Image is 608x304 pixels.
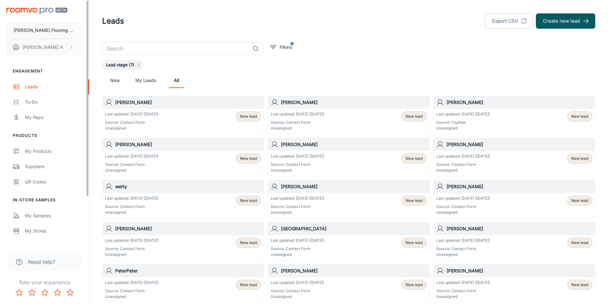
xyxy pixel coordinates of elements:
a: New [107,73,123,88]
p: Source: Contact Form [271,120,324,125]
div: Lead stage (7) [102,60,143,70]
span: New lead [240,198,257,204]
p: Last updated: [DATE] ([DATE]) [105,196,159,201]
span: New lead [571,240,588,246]
span: New lead [406,282,423,288]
a: [PERSON_NAME]Last updated: [DATE] ([DATE])Source: Contact FormUnassignedNew lead [268,264,430,302]
p: Unassigned [271,125,324,131]
p: Last updated: [DATE] ([DATE]) [105,280,159,285]
h6: PeterPeter [115,267,261,274]
button: Create new lead [536,13,595,29]
p: Last updated: [DATE] ([DATE]) [271,153,324,159]
p: Rate your experience [5,278,84,286]
span: New lead [406,240,423,246]
p: Unassigned [271,252,324,257]
span: New lead [406,156,423,161]
p: Unassigned [105,294,159,300]
h6: [PERSON_NAME] [281,267,427,274]
img: Roomvo PRO Beta [6,8,67,14]
h6: [PERSON_NAME] [281,141,427,148]
h6: [PERSON_NAME] [447,141,592,148]
p: Unassigned [436,252,490,257]
a: [PERSON_NAME]Last updated: [DATE] ([DATE])Source: Contact FormUnassignedNew lead [433,222,595,260]
p: Source: Contact Form [436,246,490,252]
p: Unassigned [271,210,324,215]
p: Last updated: [DATE] ([DATE]) [271,280,324,285]
p: Unassigned [436,167,490,173]
div: My Reps [25,114,83,121]
span: New lead [571,282,588,288]
a: [PERSON_NAME]Last updated: [DATE] ([DATE])Source: ChatbotUnassignedNew lead [433,96,595,134]
p: Last updated: [DATE] ([DATE]) [271,111,324,117]
h6: [PERSON_NAME] [115,141,261,148]
div: My Samples [25,212,83,219]
a: [PERSON_NAME]Last updated: [DATE] ([DATE])Source: Contact FormUnassignedNew lead [433,180,595,218]
p: Source: Contact Form [105,246,159,252]
button: Rate 1 star [13,286,26,299]
button: [PERSON_NAME] Flooring Center Inc [6,22,83,39]
p: Unassigned [436,294,490,300]
a: My Leads [135,73,156,88]
a: [PERSON_NAME]Last updated: [DATE] ([DATE])Source: Contact FormUnassignedNew lead [268,96,430,134]
h6: [PERSON_NAME] [115,225,261,232]
p: Last updated: [DATE] ([DATE]) [105,238,159,243]
button: Rate 2 star [26,286,38,299]
p: Last updated: [DATE] ([DATE]) [436,153,490,159]
input: Search [102,42,250,55]
p: Source: Contact Form [436,162,490,167]
span: New lead [571,114,588,119]
h6: [PERSON_NAME] [447,267,592,274]
p: Last updated: [DATE] ([DATE]) [436,111,490,117]
button: Rate 5 star [64,286,77,299]
a: [PERSON_NAME]Last updated: [DATE] ([DATE])Source: Contact FormUnassignedNew lead [102,222,264,260]
h6: [PERSON_NAME] [447,99,592,106]
h6: [PERSON_NAME] [281,183,427,190]
p: [PERSON_NAME] K [22,44,63,51]
p: Source: Contact Form [105,162,159,167]
h6: [GEOGRAPHIC_DATA] [281,225,427,232]
a: [PERSON_NAME]Last updated: [DATE] ([DATE])Source: Contact FormUnassignedNew lead [433,264,595,302]
div: My Products [25,148,83,155]
p: Unassigned [271,294,324,300]
span: Need help? [28,258,55,266]
p: Source: Contact Form [271,162,324,167]
p: Last updated: [DATE] ([DATE]) [105,153,159,159]
a: [PERSON_NAME]Last updated: [DATE] ([DATE])Source: Contact FormUnassignedNew lead [268,138,430,176]
p: [PERSON_NAME] Flooring Center Inc [13,27,76,34]
h6: [PERSON_NAME] [281,99,427,106]
button: filter [268,42,294,52]
span: New lead [240,282,257,288]
button: Rate 4 star [51,286,64,299]
p: Source: Contact Form [105,288,159,294]
p: Unassigned [436,210,490,215]
h6: [PERSON_NAME] [447,225,592,232]
span: New lead [571,198,588,204]
p: Last updated: [DATE] ([DATE]) [436,196,490,201]
a: [PERSON_NAME]Last updated: [DATE] ([DATE])Source: Contact FormUnassignedNew lead [102,138,264,176]
p: Last updated: [DATE] ([DATE]) [271,196,324,201]
p: Unassigned [105,252,159,257]
div: Suppliers [25,163,83,170]
p: Last updated: [DATE] ([DATE]) [436,280,490,285]
p: Source: Contact Form [436,204,490,210]
button: Export CSV [485,13,533,29]
button: Rate 3 star [38,286,51,299]
p: Unassigned [105,125,159,131]
p: Source: Contact Form [271,246,324,252]
p: Source: Contact Form [271,204,324,210]
h6: [PERSON_NAME] [115,99,261,106]
p: Source: Contact Form [105,204,159,210]
a: All [169,73,184,88]
div: QR Codes [25,178,83,185]
span: New lead [240,114,257,119]
p: Source: Contact Form [271,288,324,294]
span: New lead [406,198,423,204]
a: [GEOGRAPHIC_DATA]Last updated: [DATE] ([DATE])Source: Contact FormUnassignedNew lead [268,222,430,260]
div: My Stores [25,227,83,234]
p: Source: Contact Form [105,120,159,125]
span: Lead stage (7) [102,62,138,68]
span: New lead [406,114,423,119]
span: New lead [240,240,257,246]
a: wertyLast updated: [DATE] ([DATE])Source: Contact FormUnassignedNew lead [102,180,264,218]
p: Last updated: [DATE] ([DATE]) [105,111,159,117]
